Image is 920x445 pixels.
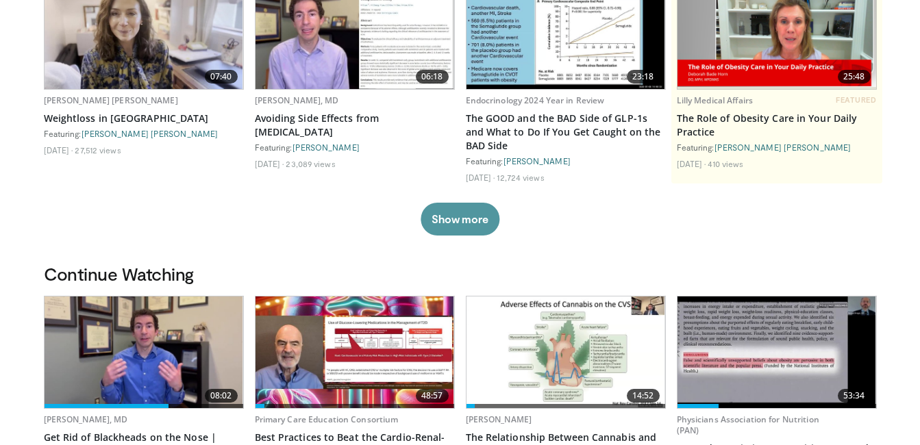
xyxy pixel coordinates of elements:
[466,414,532,425] a: [PERSON_NAME]
[44,414,128,425] a: [PERSON_NAME], MD
[45,296,243,408] a: 08:02
[256,296,454,408] a: 48:57
[627,70,660,84] span: 23:18
[75,144,121,155] li: 27,512 views
[255,158,284,169] li: [DATE]
[467,296,665,408] img: b9ad6384-161e-4b9f-954e-a0d9f6dfbf7f.620x360_q85_upscale.jpg
[677,142,877,153] div: Featuring:
[255,112,455,139] a: Avoiding Side Effects from [MEDICAL_DATA]
[466,94,605,106] a: Endocrinology 2024 Year in Review
[466,112,666,153] a: The GOOD and the BAD Side of GLP-1s and What to Do If You Get Caught on the BAD Side
[836,95,876,105] span: FEATURED
[293,142,360,152] a: [PERSON_NAME]
[44,263,877,285] h3: Continue Watching
[44,112,244,125] a: Weightloss in [GEOGRAPHIC_DATA]
[44,144,73,155] li: [DATE]
[677,414,819,436] a: Physicians Association for Nutrition (PAN)
[205,70,238,84] span: 07:40
[677,112,877,139] a: The Role of Obesity Care in Your Daily Practice
[255,142,455,153] div: Featuring:
[44,128,244,139] div: Featuring:
[714,142,851,152] a: [PERSON_NAME] [PERSON_NAME]
[416,70,449,84] span: 06:18
[677,158,706,169] li: [DATE]
[255,94,339,106] a: [PERSON_NAME], MD
[466,155,666,166] div: Featuring:
[627,389,660,403] span: 14:52
[416,389,449,403] span: 48:57
[677,296,876,408] a: 53:34
[838,70,871,84] span: 25:48
[421,203,499,236] button: Show more
[45,296,243,408] img: 54dc8b42-62c8-44d6-bda4-e2b4e6a7c56d.620x360_q85_upscale.jpg
[497,172,544,183] li: 12,724 views
[466,172,495,183] li: [DATE]
[256,296,454,408] img: 5e72ef89-581a-4fd7-99d5-56d1a7921d39.620x360_q85_upscale.jpg
[286,158,335,169] li: 23,089 views
[677,94,754,106] a: Lilly Medical Affairs
[255,414,399,425] a: Primary Care Education Consortium
[205,389,238,403] span: 08:02
[82,129,219,138] a: [PERSON_NAME] [PERSON_NAME]
[503,156,571,166] a: [PERSON_NAME]
[44,94,178,106] a: [PERSON_NAME] [PERSON_NAME]
[838,389,871,403] span: 53:34
[677,296,876,408] img: c6c3adf5-95e0-4519-8d81-042e0aee5f7a.620x360_q85_upscale.jpg
[467,296,665,408] a: 14:52
[708,158,743,169] li: 410 views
